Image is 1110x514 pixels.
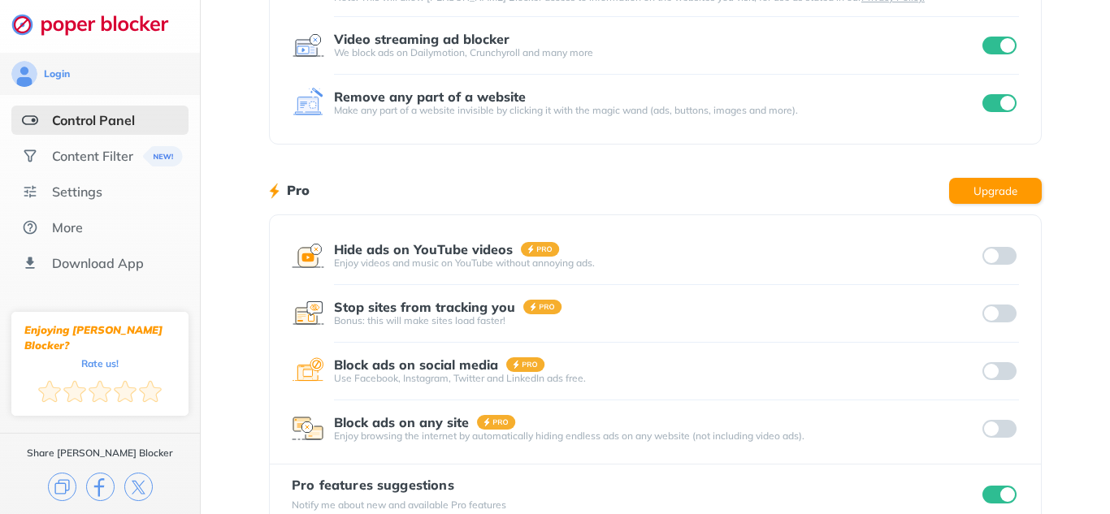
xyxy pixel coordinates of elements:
[52,148,133,164] div: Content Filter
[24,322,176,353] div: Enjoying [PERSON_NAME] Blocker?
[124,473,153,501] img: x.svg
[22,112,38,128] img: features-selected.svg
[292,499,506,512] div: Notify me about new and available Pro features
[334,415,469,430] div: Block ads on any site
[334,314,979,327] div: Bonus: this will make sites load faster!
[477,415,516,430] img: pro-badge.svg
[22,184,38,200] img: settings.svg
[292,87,324,119] img: feature icon
[143,146,183,166] img: menuBanner.svg
[292,355,324,387] img: feature icon
[506,357,545,372] img: pro-badge.svg
[292,240,324,272] img: feature icon
[334,89,526,104] div: Remove any part of a website
[22,255,38,271] img: download-app.svg
[334,430,979,443] div: Enjoy browsing the internet by automatically hiding endless ads on any website (not including vid...
[52,112,135,128] div: Control Panel
[334,46,979,59] div: We block ads on Dailymotion, Crunchyroll and many more
[269,181,280,201] img: lighting bolt
[52,184,102,200] div: Settings
[287,179,310,201] h1: Pro
[292,477,506,492] div: Pro features suggestions
[334,242,513,257] div: Hide ads on YouTube videos
[949,178,1042,204] button: Upgrade
[334,300,515,314] div: Stop sites from tracking you
[334,357,498,372] div: Block ads on social media
[334,372,979,385] div: Use Facebook, Instagram, Twitter and LinkedIn ads free.
[27,447,173,460] div: Share [PERSON_NAME] Blocker
[22,219,38,235] img: about.svg
[334,104,979,117] div: Make any part of a website invisible by clicking it with the magic wand (ads, buttons, images and...
[48,473,76,501] img: copy.svg
[334,32,509,46] div: Video streaming ad blocker
[521,242,560,257] img: pro-badge.svg
[86,473,115,501] img: facebook.svg
[52,255,144,271] div: Download App
[11,13,186,36] img: logo-webpage.svg
[22,148,38,164] img: social.svg
[334,257,979,270] div: Enjoy videos and music on YouTube without annoying ads.
[11,61,37,87] img: avatar.svg
[44,67,70,80] div: Login
[523,300,562,314] img: pro-badge.svg
[81,360,119,367] div: Rate us!
[52,219,83,235] div: More
[292,297,324,330] img: feature icon
[292,29,324,62] img: feature icon
[292,412,324,445] img: feature icon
